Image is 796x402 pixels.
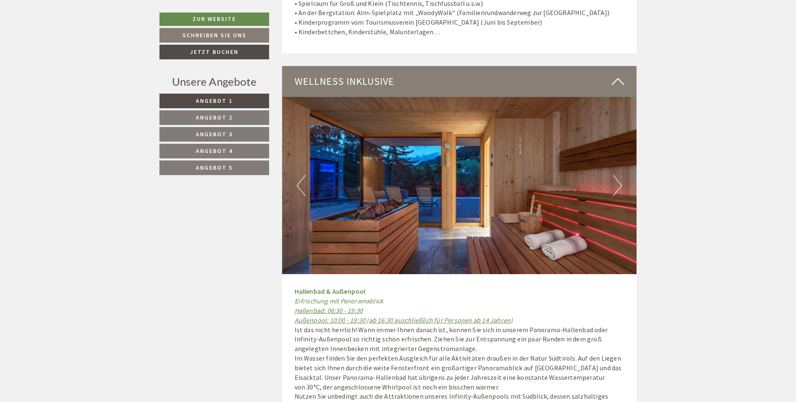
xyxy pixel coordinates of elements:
[13,41,133,47] small: 20:07
[159,13,269,26] a: Zur Website
[13,25,133,31] div: [GEOGRAPHIC_DATA]
[149,7,180,21] div: [DATE]
[282,66,637,97] div: Wellness inklusive
[297,175,306,196] button: Previous
[613,175,622,196] button: Next
[159,74,269,89] div: Unsere Angebote
[295,306,513,324] u: Hallenbad: 06:30 - 19:30 Außenpool: 10:00 - 19:30 (ab 16:30 auschließlich für Personen ab 14 Jahren)
[295,297,513,324] em: Erfrischung mit Panoramablick
[196,147,233,155] span: Angebot 4
[196,114,233,121] span: Angebot 2
[196,164,233,171] span: Angebot 5
[280,220,330,235] button: Senden
[7,23,137,48] div: Guten Tag, wie können wir Ihnen helfen?
[159,28,269,43] a: Schreiben Sie uns
[196,130,233,138] span: Angebot 3
[196,97,233,104] span: Angebot 1
[159,45,269,59] a: Jetzt buchen
[295,287,366,295] strong: Hallenbad & Außenpool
